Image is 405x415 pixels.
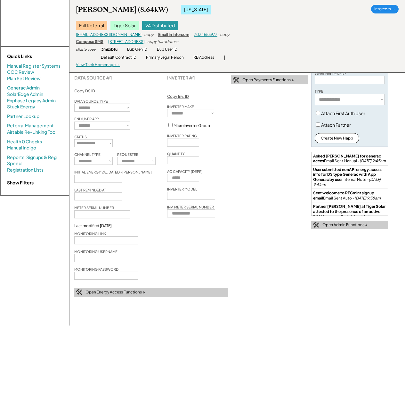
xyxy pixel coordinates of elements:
label: Attach Partner [321,122,351,128]
div: INV. METER SERIAL NUMBER [167,205,214,209]
a: Health 0 Checks [7,139,42,145]
img: tool-icon.png [76,289,82,295]
u: [PERSON_NAME] [122,170,152,174]
div: Quick Links [7,53,71,60]
div: Open Energy Access Functions ↓ [85,290,145,295]
a: [EMAIL_ADDRESS][DOMAIN_NAME] [76,32,142,37]
div: Intercom → [371,5,399,13]
a: Registration Lists [7,167,44,173]
strong: Sent welcome to RECmint signup email [313,191,375,200]
div: Email Sent Manual - [313,154,386,164]
div: Tiger Solar [110,21,139,30]
div: 3mizrbfu [101,47,117,52]
strong: Partner [PERSON_NAME] at Tiger Solar attested to the presence of an active RGM in system 3mizrbfu... [313,204,386,254]
div: | [224,55,225,61]
a: COC Review [7,69,34,75]
em: [DATE] 9:38am [354,196,381,200]
a: Enphase Legacy Admin [7,97,56,104]
a: [STREET_ADDRESS] [108,39,145,44]
div: AC CAPACITY (DEPR) [167,169,203,174]
label: Attach First Auth User [321,110,365,116]
button: Create New Happ [315,133,359,143]
strong: User submitted nonAPI energy access info for DS type Generac with App Generac by user [313,167,383,182]
a: Airtable Re-Linking Tool [7,129,56,135]
div: INITIAL ENERGY VALIDATED - [74,170,152,174]
div: VA Distributed [142,21,178,30]
div: [US_STATE] [181,5,211,14]
em: [DATE] 9:45am [360,158,386,163]
label: Microinverter Group [174,123,210,128]
div: Email in Intercom [158,32,189,38]
div: Last modified [DATE] [74,223,112,228]
a: SolarEdge Admin [7,91,43,97]
div: Email Sent Auto - [313,191,386,200]
img: tool-icon.png [313,222,319,228]
div: - copy full address [145,39,178,45]
a: Plan Set Review [7,75,41,82]
div: INVERTER #1 [167,75,195,80]
div: CHANNEL TYPE [74,152,101,157]
strong: Asked [PERSON_NAME] for generac acces [313,154,382,164]
div: - copy [217,32,229,38]
div: Default Contract ID [101,55,136,60]
div: INVERTER RATING [167,133,197,138]
a: Stuck Energy [7,104,35,110]
div: MONITORING USERNAME [74,249,117,254]
a: Partner Lookup [7,113,39,120]
div: STATUS [74,134,87,139]
div: click to copy: [76,47,96,52]
div: WHAT HAPPENED? [315,71,346,76]
div: Copy DS ID [74,89,95,94]
div: MONITORING LINK [74,231,106,236]
img: tool-icon.png [233,77,239,83]
div: Primary Legal Person [146,55,184,60]
div: METER SERIAL NUMBER [74,205,114,210]
div: END USER APP [74,116,99,121]
a: Manual Register Systems [7,63,61,69]
a: Generac Admin [7,85,40,91]
a: Referral Management [7,123,54,129]
div: - copy [142,32,153,38]
strong: Show Filters [7,180,34,185]
div: DATA SOURCE TYPE [74,99,108,104]
div: Internal Note - [313,167,386,187]
em: [DATE] 9:41am [313,177,381,187]
a: Manual Indigo [7,145,36,151]
div: Copy Inv. ID [167,94,189,99]
div: MONITORING PASSWORD [74,267,118,272]
div: Bub Gen ID [127,47,147,52]
div: Open Admin Functions ↓ [322,222,368,228]
div: [PERSON_NAME] (8.64kW) [76,5,168,14]
div: TYPE [315,89,323,94]
div: QUANTITY [167,151,185,156]
div: LAST REMINDED AT [74,188,106,192]
strong: DATA SOURCE #1 [74,75,112,80]
div: Bub User ID [157,47,177,52]
div: Internal Note - [313,204,386,259]
div: REQUESTEE [117,152,138,157]
div: View Their Homepage → [76,62,120,68]
div: Compose SMS [76,39,103,45]
div: INVERTER MAKE [167,104,194,109]
div: Full Referral [76,21,107,30]
a: 7034555977 [194,32,217,37]
div: RB Address [193,55,214,60]
div: Open Payments Functions ↓ [242,77,294,83]
a: Reports: Signups & Reg Speed [7,154,62,167]
div: INVERTER MODEL [167,187,197,191]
